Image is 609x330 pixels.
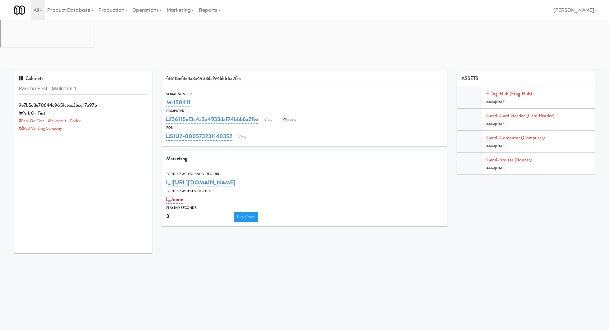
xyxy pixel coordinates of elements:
[486,144,506,148] span: Added
[486,90,532,97] a: E-tag-hub (Etag Hub)
[166,155,187,162] span: Marketing
[234,212,258,222] a: Play Once
[166,205,443,211] div: Play in X seconds
[19,118,80,124] a: Park on First - Mailroom 1 - Cooler
[19,101,148,110] div: 9e7b5c3e70644c9651ceac3bcd17a97b
[166,188,443,194] div: Top Display Test Video Url
[235,132,249,142] a: View
[495,100,506,104] span: [DATE]
[19,75,43,82] span: Cabinets
[166,132,232,141] a: S1U2-000573231140352
[166,108,443,114] div: Computer
[166,91,443,97] div: Serial Number
[495,144,506,148] span: [DATE]
[486,122,506,126] span: Added
[14,5,25,16] img: Micromart
[486,112,554,119] a: Gen4-card-reader (Card Reader)
[486,134,545,141] a: Gen4-computer (Computer)
[166,195,183,204] a: none
[166,98,190,107] a: M-150411
[166,178,236,187] a: [URL][DOMAIN_NAME]
[486,166,506,170] span: Added
[19,110,148,117] div: Park On First
[19,83,148,95] input: Search cabinets
[261,115,275,125] a: View
[166,125,443,131] div: POS
[14,98,152,135] li: 9e7b5c3e70644c9651ceac3bcd17a97bPark On First Park on First - Mailroom 1 - CoolerRad Vending Company
[495,122,506,126] span: [DATE]
[166,115,258,124] a: f36115ef3c4a3a4933daf94bbb6a2fea
[162,71,447,87] div: f36115ef3c4a3a4933daf94bbb6a2fea
[461,75,479,82] span: ASSETS
[19,125,62,131] a: Rad Vending Company
[278,115,300,125] a: Balena
[495,166,506,170] span: [DATE]
[486,100,506,104] span: Added
[166,171,443,177] div: Top Display Looping Video Url
[486,156,532,163] a: Gen4-router (Router)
